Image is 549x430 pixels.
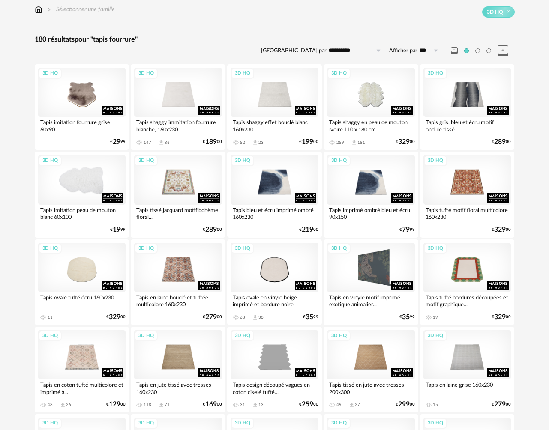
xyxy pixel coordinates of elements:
[327,331,351,341] div: 3D HQ
[231,292,318,309] div: Tapis ovale en vinyle beige imprimé et bordure noire
[38,205,126,222] div: Tapis imitation peau de mouton blanc 60x100
[327,68,351,79] div: 3D HQ
[327,418,351,429] div: 3D HQ
[106,314,126,320] div: € 00
[48,402,53,407] div: 48
[231,243,254,254] div: 3D HQ
[134,292,222,309] div: Tapis en laine bouclé et tuftée multicolore 160x230
[39,155,62,166] div: 3D HQ
[231,331,254,341] div: 3D HQ
[336,402,342,407] div: 49
[39,243,62,254] div: 3D HQ
[402,314,410,320] span: 35
[324,239,418,325] a: 3D HQ Tapis en vinyle motif imprimé exotique animalier... €3599
[110,139,126,145] div: € 99
[48,315,53,320] div: 11
[231,68,254,79] div: 3D HQ
[66,402,71,407] div: 26
[39,418,62,429] div: 3D HQ
[60,402,66,408] span: Download icon
[492,227,511,233] div: € 00
[494,314,506,320] span: 329
[423,205,511,222] div: Tapis tufté motif floral multicolore 160x230
[420,64,515,150] a: 3D HQ Tapis gris, bleu et écru motif ondulé tissé... €28900
[494,139,506,145] span: 289
[327,205,415,222] div: Tapis imprimé ombré bleu et écru 90x150
[46,5,115,14] div: Sélectionner une famille
[134,205,222,222] div: Tapis tissé jacquard motif bohème floral...
[144,140,151,145] div: 147
[258,402,264,407] div: 13
[158,139,165,146] span: Download icon
[351,139,357,146] span: Download icon
[299,227,318,233] div: € 00
[324,327,418,412] a: 3D HQ Tapis tissé en jute avec tresses 200x300 49 Download icon 27 €29900
[423,379,511,397] div: Tapis en laine grise 160x230
[324,64,418,150] a: 3D HQ Tapis shaggy en peau de mouton ivoire 110 x 180 cm 259 Download icon 181 €32900
[357,140,365,145] div: 181
[203,314,222,320] div: € 00
[203,402,222,407] div: € 00
[231,205,318,222] div: Tapis bleu et écru imprimé ombré 160x230
[110,227,126,233] div: € 99
[302,227,313,233] span: 219
[240,140,245,145] div: 52
[135,243,158,254] div: 3D HQ
[109,314,120,320] span: 329
[240,315,245,320] div: 68
[205,402,217,407] span: 169
[258,140,264,145] div: 23
[399,227,415,233] div: € 99
[35,5,42,14] img: svg+xml;base64,PHN2ZyB3aWR0aD0iMTYiIGhlaWdodD0iMTciIHZpZXdCb3g9IjAgMCAxNiAxNyIgZmlsbD0ibm9uZSIgeG...
[492,402,511,407] div: € 00
[420,327,515,412] a: 3D HQ Tapis en laine grise 160x230 15 €27900
[396,402,415,407] div: € 00
[327,243,351,254] div: 3D HQ
[252,139,258,146] span: Download icon
[420,152,515,237] a: 3D HQ Tapis tufté motif floral multicolore 160x230 €32900
[35,35,515,44] div: 180 résultats
[492,314,511,320] div: € 00
[165,140,170,145] div: 86
[299,139,318,145] div: € 00
[75,36,138,43] span: pour "tapis fourrure"
[38,117,126,134] div: Tapis imitation fourrure grise 60x90
[38,292,126,309] div: Tapis ovale tufté écru 160x230
[35,327,129,412] a: 3D HQ Tapis en coton tufté multicolore et imprimé à... 48 Download icon 26 €12900
[299,402,318,407] div: € 00
[205,314,217,320] span: 279
[302,402,313,407] span: 259
[131,64,225,150] a: 3D HQ Tapis shaggy immitation fourrure blanche, 160x230 147 Download icon 86 €18900
[106,402,126,407] div: € 00
[131,239,225,325] a: 3D HQ Tapis en laine bouclé et tuftée multicolore 160x230 €27900
[158,402,165,408] span: Download icon
[424,331,447,341] div: 3D HQ
[165,402,170,407] div: 71
[492,139,511,145] div: € 00
[399,314,415,320] div: € 99
[327,292,415,309] div: Tapis en vinyle motif imprimé exotique animalier...
[355,402,360,407] div: 27
[398,139,410,145] span: 329
[240,402,245,407] div: 31
[231,117,318,134] div: Tapis shaggy effet bouclé blanc 160x230
[487,9,503,15] span: 3D HQ
[396,139,415,145] div: € 00
[252,402,258,408] span: Download icon
[227,327,322,412] a: 3D HQ Tapis design découpé vagues en coton ciselé tufté... 31 Download icon 13 €25900
[423,292,511,309] div: Tapis tufté bordures découpées et motif graphique...
[348,402,355,408] span: Download icon
[203,139,222,145] div: € 00
[39,331,62,341] div: 3D HQ
[134,117,222,134] div: Tapis shaggy immitation fourrure blanche, 160x230
[39,68,62,79] div: 3D HQ
[327,379,415,397] div: Tapis tissé en jute avec tresses 200x300
[494,402,506,407] span: 279
[402,227,410,233] span: 79
[420,239,515,325] a: 3D HQ Tapis tufté bordures découpées et motif graphique... 19 €32900
[46,5,53,14] img: svg+xml;base64,PHN2ZyB3aWR0aD0iMTYiIGhlaWdodD0iMTYiIHZpZXdCb3g9IjAgMCAxNiAxNiIgZmlsbD0ibm9uZSIgeG...
[303,314,318,320] div: € 99
[144,402,151,407] div: 118
[35,152,129,237] a: 3D HQ Tapis imitation peau de mouton blanc 60x100 €1999
[231,418,254,429] div: 3D HQ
